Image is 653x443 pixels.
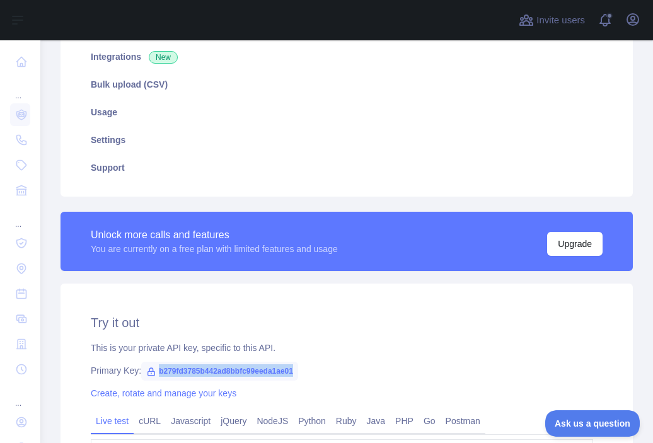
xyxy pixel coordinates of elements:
a: Create, rotate and manage your keys [91,388,236,398]
div: You are currently on a free plan with limited features and usage [91,243,338,255]
div: ... [10,76,30,101]
a: Javascript [166,411,216,431]
div: Primary Key: [91,364,603,377]
div: ... [10,204,30,229]
iframe: Toggle Customer Support [545,410,640,437]
a: Ruby [331,411,362,431]
button: Upgrade [547,232,603,256]
a: Python [293,411,331,431]
a: NodeJS [251,411,293,431]
a: Live test [91,411,134,431]
a: Bulk upload (CSV) [76,71,618,98]
span: New [149,51,178,64]
button: Invite users [516,10,587,30]
h2: Try it out [91,314,603,331]
a: PHP [390,411,419,431]
span: b279fd3785b442ad8bbfc99eeda1ae01 [141,362,298,381]
span: Invite users [536,13,585,28]
div: Unlock more calls and features [91,227,338,243]
a: Usage [76,98,618,126]
a: jQuery [216,411,251,431]
a: Go [419,411,441,431]
div: This is your private API key, specific to this API. [91,342,603,354]
a: Java [362,411,391,431]
a: Postman [441,411,485,431]
div: ... [10,383,30,408]
a: cURL [134,411,166,431]
a: Settings [76,126,618,154]
a: Support [76,154,618,181]
a: Integrations New [76,43,618,71]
